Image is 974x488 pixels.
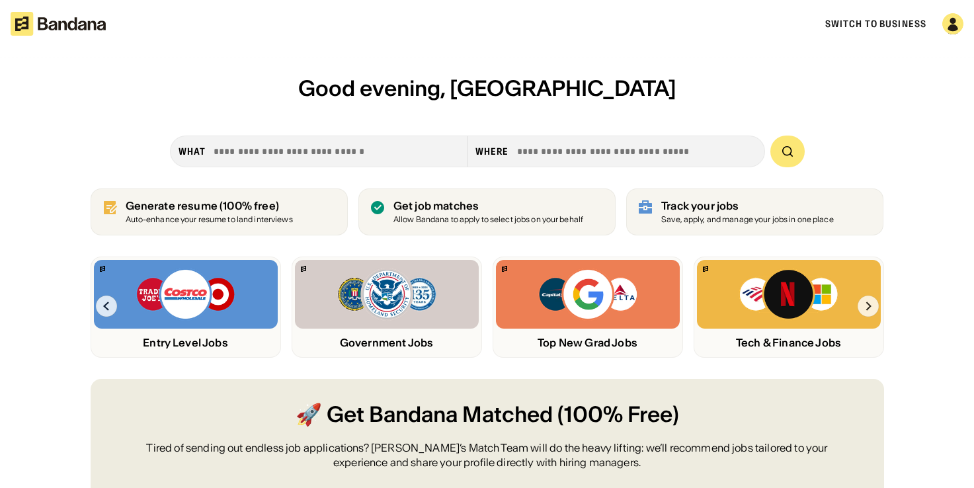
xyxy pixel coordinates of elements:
a: Generate resume (100% free)Auto-enhance your resume to land interviews [91,188,348,235]
div: Track your jobs [661,200,834,212]
a: Bandana logoTrader Joe’s, Costco, Target logosEntry Level Jobs [91,257,281,358]
a: Get job matches Allow Bandana to apply to select jobs on your behalf [358,188,616,235]
a: Bandana logoBank of America, Netflix, Microsoft logosTech & Finance Jobs [694,257,884,358]
span: (100% Free) [557,400,679,430]
div: Where [475,145,509,157]
div: Allow Bandana to apply to select jobs on your behalf [393,216,583,224]
img: Bandana logo [502,266,507,272]
img: Trader Joe’s, Costco, Target logos [136,268,236,321]
span: Good evening, [GEOGRAPHIC_DATA] [298,75,676,102]
img: Left Arrow [96,296,117,317]
a: Track your jobs Save, apply, and manage your jobs in one place [626,188,883,235]
div: Save, apply, and manage your jobs in one place [661,216,834,224]
span: 🚀 Get Bandana Matched [296,400,553,430]
img: Bank of America, Netflix, Microsoft logos [739,268,838,321]
div: Entry Level Jobs [94,337,278,349]
div: Top New Grad Jobs [496,337,680,349]
img: Bandana logotype [11,12,106,36]
div: Government Jobs [295,337,479,349]
div: what [179,145,206,157]
img: Bandana logo [703,266,708,272]
div: Tired of sending out endless job applications? [PERSON_NAME]’s Match Team will do the heavy lifti... [122,440,852,470]
div: Get job matches [393,200,583,212]
img: Bandana logo [100,266,105,272]
img: FBI, DHS, MWRD logos [337,268,437,321]
div: Tech & Finance Jobs [697,337,881,349]
span: (100% free) [220,199,279,212]
div: Auto-enhance your resume to land interviews [126,216,293,224]
a: Switch to Business [825,18,926,30]
a: Bandana logoCapital One, Google, Delta logosTop New Grad Jobs [493,257,683,358]
a: Bandana logoFBI, DHS, MWRD logosGovernment Jobs [292,257,482,358]
img: Right Arrow [858,296,879,317]
img: Bandana logo [301,266,306,272]
img: Capital One, Google, Delta logos [538,268,638,321]
div: Generate resume [126,200,293,212]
